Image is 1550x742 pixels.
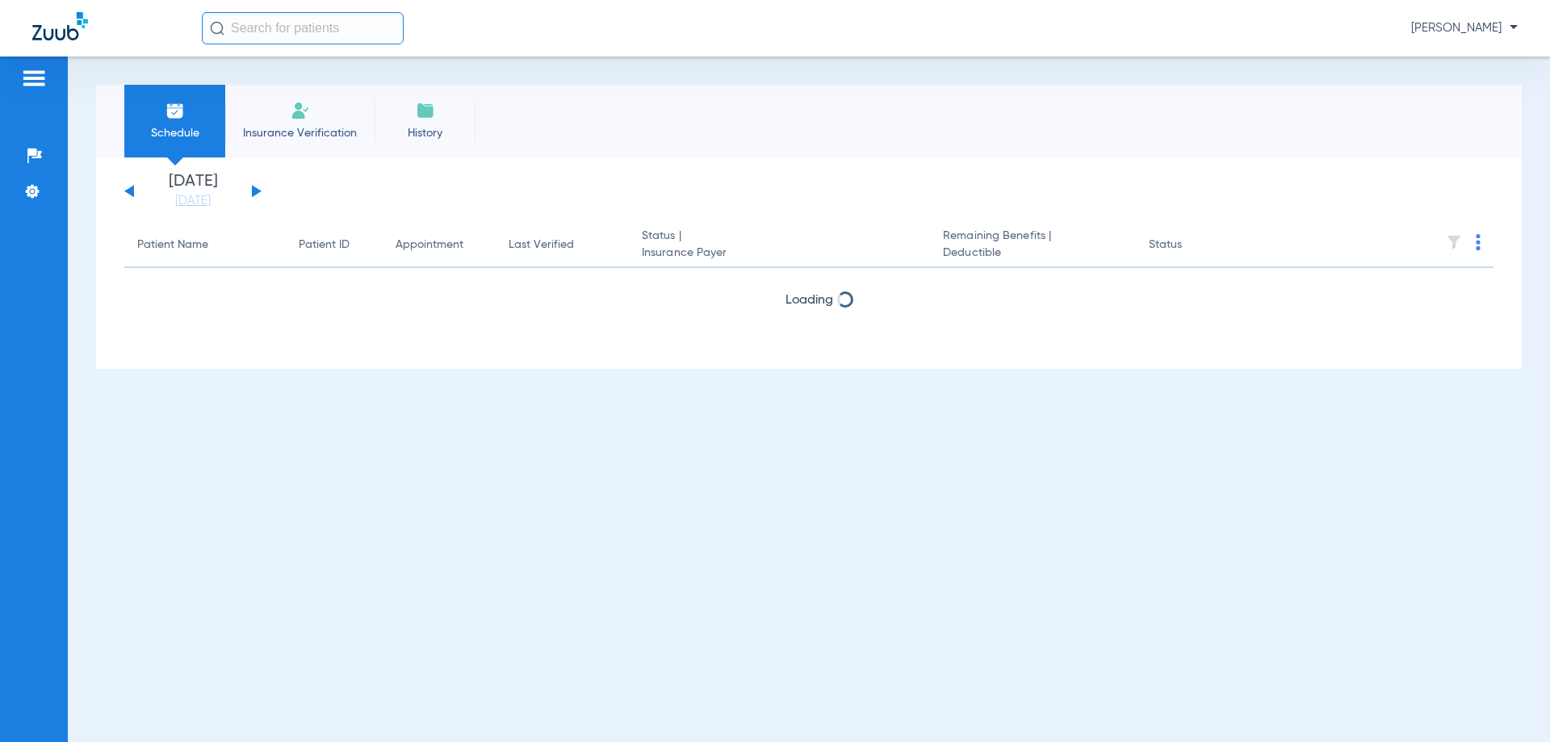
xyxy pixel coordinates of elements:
[1476,234,1481,250] img: group-dot-blue.svg
[291,101,310,120] img: Manual Insurance Verification
[137,237,273,254] div: Patient Name
[396,237,463,254] div: Appointment
[943,245,1122,262] span: Deductible
[416,101,435,120] img: History
[210,21,224,36] img: Search Icon
[930,223,1135,268] th: Remaining Benefits |
[299,237,370,254] div: Patient ID
[396,237,483,254] div: Appointment
[145,193,241,209] a: [DATE]
[387,125,463,141] span: History
[299,237,350,254] div: Patient ID
[785,294,833,307] span: Loading
[1411,20,1518,36] span: [PERSON_NAME]
[136,125,213,141] span: Schedule
[21,69,47,88] img: hamburger-icon
[137,237,208,254] div: Patient Name
[165,101,185,120] img: Schedule
[509,237,616,254] div: Last Verified
[202,12,404,44] input: Search for patients
[237,125,362,141] span: Insurance Verification
[642,245,917,262] span: Insurance Payer
[1136,223,1245,268] th: Status
[509,237,574,254] div: Last Verified
[32,12,88,40] img: Zuub Logo
[145,174,241,209] li: [DATE]
[1446,234,1462,250] img: filter.svg
[629,223,930,268] th: Status |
